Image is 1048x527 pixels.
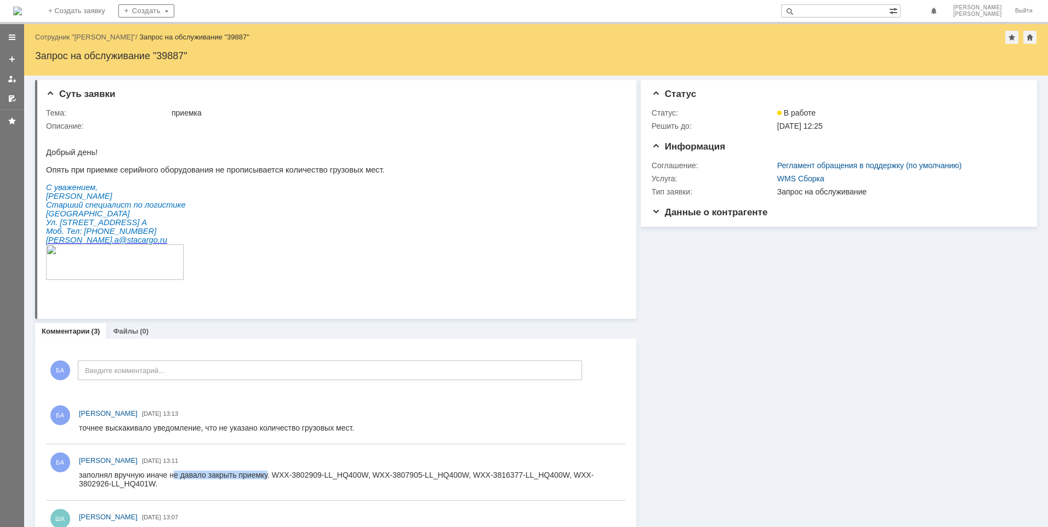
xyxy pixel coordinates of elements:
[3,50,21,68] a: Создать заявку
[79,408,138,419] a: [PERSON_NAME]
[79,409,138,417] span: [PERSON_NAME]
[777,122,823,130] span: [DATE] 12:25
[889,5,900,15] span: Расширенный поиск
[1023,31,1036,44] div: Сделать домашней страницей
[112,105,114,114] span: .
[163,457,179,464] span: 13:11
[50,360,70,380] span: БА
[777,161,962,170] a: Регламент обращения в поддержку (по умолчанию)
[172,108,619,117] div: приемка
[163,410,179,417] span: 13:13
[953,4,1002,11] span: [PERSON_NAME]
[163,514,179,520] span: 13:07
[66,105,69,114] span: .
[79,512,138,523] a: [PERSON_NAME]
[79,456,138,465] span: [PERSON_NAME]
[46,89,115,99] span: Суть заявки
[652,141,725,152] span: Информация
[79,513,138,521] span: [PERSON_NAME]
[777,174,824,183] a: WMS Сборка
[953,11,1002,18] span: [PERSON_NAME]
[139,33,249,41] div: Запрос на обслуживание "39887"
[652,207,768,217] span: Данные о контрагенте
[652,161,775,170] div: Соглашение:
[652,187,775,196] div: Тип заявки:
[3,90,21,107] a: Мои согласования
[35,33,135,41] a: Сотрудник "[PERSON_NAME]"
[13,7,22,15] a: Перейти на домашнюю страницу
[142,410,161,417] span: [DATE]
[35,33,139,41] div: /
[777,108,816,117] span: В работе
[140,327,149,335] div: (0)
[46,108,169,117] div: Тема:
[81,105,112,114] span: stacargo
[652,174,775,183] div: Услуга:
[142,457,161,464] span: [DATE]
[652,108,775,117] div: Статус:
[3,70,21,88] a: Мои заявки
[46,122,622,130] div: Описание:
[118,4,174,18] div: Создать
[114,105,121,114] span: ru
[142,514,161,520] span: [DATE]
[35,50,1037,61] div: Запрос на обслуживание "39887"
[69,105,73,114] span: a
[777,187,1020,196] div: Запрос на обслуживание
[13,7,22,15] img: logo
[92,327,100,335] div: (3)
[79,455,138,466] a: [PERSON_NAME]
[113,327,138,335] a: Файлы
[652,89,696,99] span: Статус
[42,327,90,335] a: Комментарии
[73,105,81,114] span: @
[1005,31,1018,44] div: Добавить в избранное
[652,122,775,130] div: Решить до:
